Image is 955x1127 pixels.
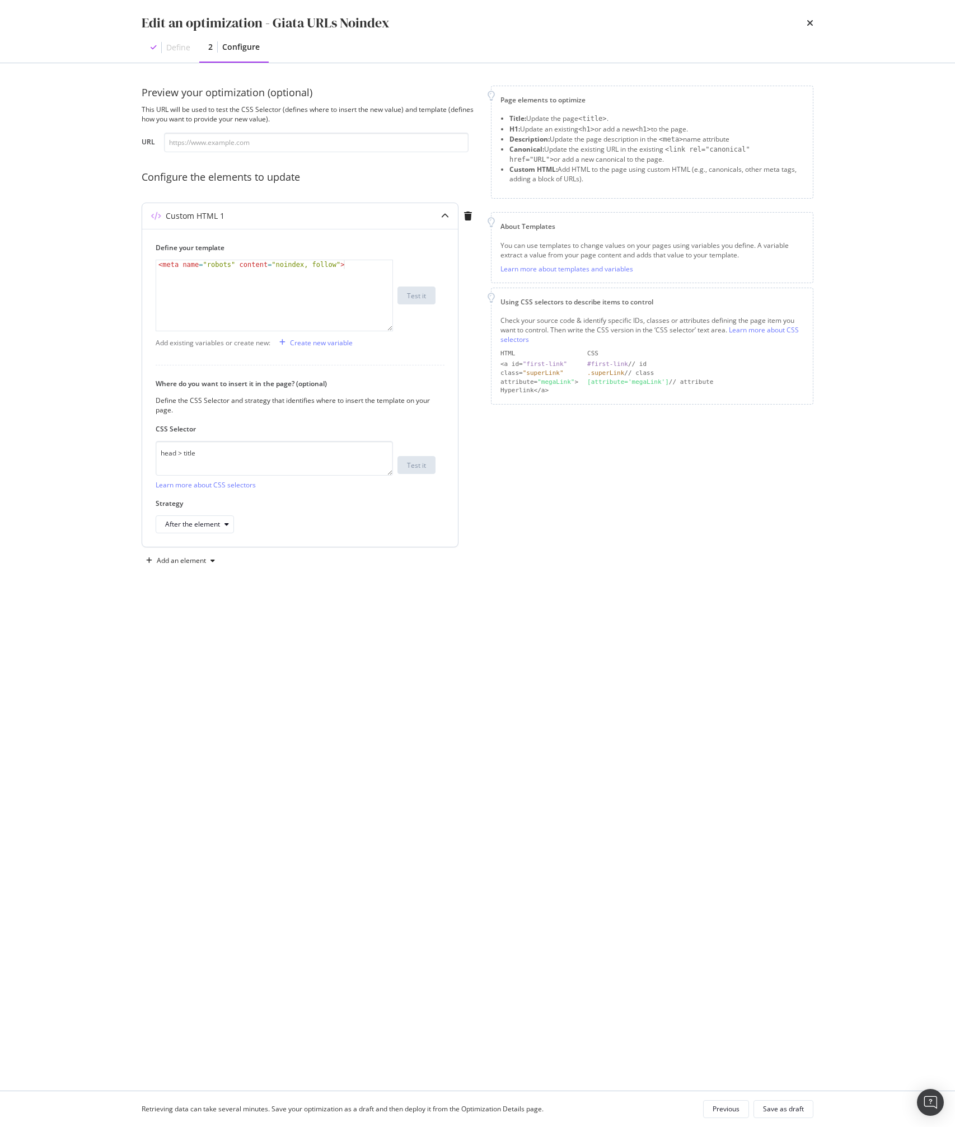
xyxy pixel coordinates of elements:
[523,369,564,377] div: "superLink"
[509,114,804,124] li: Update the page .
[156,480,256,490] a: Learn more about CSS selectors
[407,291,426,300] div: Test it
[142,105,477,124] div: This URL will be used to test the CSS Selector (defines where to insert the new value) and templa...
[142,1104,544,1114] div: Retrieving data can take several minutes. Save your optimization as a draft and then deploy it fr...
[500,369,578,378] div: class=
[500,360,578,369] div: <a id=
[659,135,683,143] span: <meta>
[500,241,804,260] div: You can use templates to change values on your pages using variables you define. A variable extra...
[578,125,594,133] span: <h1>
[587,378,669,386] div: [attribute='megaLink']
[156,424,436,434] label: CSS Selector
[635,125,651,133] span: <h1>
[208,41,213,53] div: 2
[275,334,353,351] button: Create new variable
[500,349,578,358] div: HTML
[157,557,206,564] div: Add an element
[142,170,477,185] div: Configure the elements to update
[407,461,426,470] div: Test it
[587,369,804,378] div: // class
[166,210,224,222] div: Custom HTML 1
[509,134,804,144] li: Update the page description in the name attribute
[713,1104,739,1114] div: Previous
[509,144,804,165] li: Update the existing URL in the existing or add a new canonical to the page.
[509,134,550,144] strong: Description:
[509,145,750,163] span: <link rel="canonical" href="URL">
[290,338,353,348] div: Create new variable
[142,86,477,100] div: Preview your optimization (optional)
[156,441,393,476] textarea: head > title
[397,287,436,304] button: Test it
[142,137,155,149] label: URL
[509,124,804,134] li: Update an existing or add a new to the page.
[509,144,544,154] strong: Canonical:
[156,396,436,415] div: Define the CSS Selector and strategy that identifies where to insert the template on your page.
[156,338,270,348] div: Add existing variables or create new:
[703,1100,749,1118] button: Previous
[500,325,799,344] a: Learn more about CSS selectors
[578,115,607,123] span: <title>
[500,222,804,231] div: About Templates
[587,360,628,368] div: #first-link
[156,243,436,252] label: Define your template
[587,378,804,387] div: // attribute
[500,378,578,387] div: attribute= >
[500,297,804,307] div: Using CSS selectors to describe items to control
[537,378,574,386] div: "megaLink"
[500,316,804,344] div: Check your source code & identify specific IDs, classes or attributes defining the page item you ...
[500,386,578,395] div: Hyperlink</a>
[523,360,567,368] div: "first-link"
[509,114,526,123] strong: Title:
[763,1104,804,1114] div: Save as draft
[753,1100,813,1118] button: Save as draft
[222,41,260,53] div: Configure
[500,264,633,274] a: Learn more about templates and variables
[156,515,234,533] button: After the element
[164,133,469,152] input: https://www.example.com
[807,13,813,32] div: times
[587,360,804,369] div: // id
[917,1089,944,1116] div: Open Intercom Messenger
[165,521,220,528] div: After the element
[500,95,804,105] div: Page elements to optimize
[587,349,804,358] div: CSS
[587,369,624,377] div: .superLink
[166,42,190,53] div: Define
[509,165,558,174] strong: Custom HTML:
[156,379,436,388] label: Where do you want to insert it in the page? (optional)
[142,552,219,570] button: Add an element
[397,456,436,474] button: Test it
[509,165,804,184] li: Add HTML to the page using custom HTML (e.g., canonicals, other meta tags, adding a block of URLs).
[509,124,520,134] strong: H1:
[142,13,390,32] div: Edit an optimization - Giata URLs Noindex
[156,499,436,508] label: Strategy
